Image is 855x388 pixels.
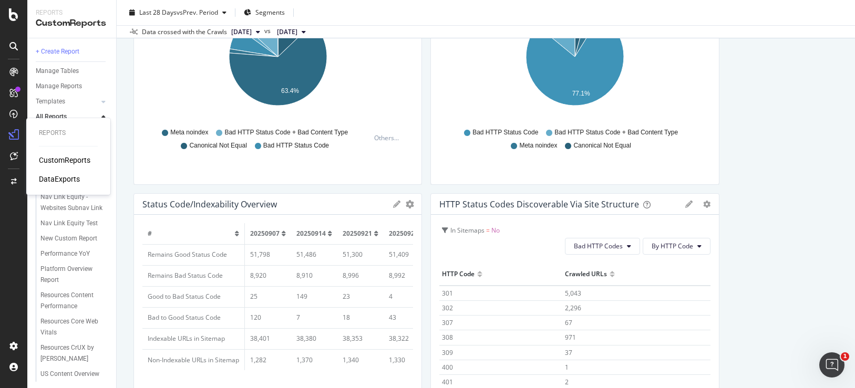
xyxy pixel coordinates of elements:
[40,248,90,259] div: Performance YoY
[40,248,109,259] a: Performance YoY
[40,192,103,214] div: Nav Link Equity - Websites Subnav Link
[142,286,245,307] td: Good to Bad Status Code
[264,26,273,36] span: vs
[281,87,299,95] text: 63.4%
[565,318,572,327] span: 67
[442,333,453,342] span: 308
[40,342,109,364] a: Resources CrUX by [PERSON_NAME]
[142,244,245,265] td: Remains Good Status Code
[389,229,418,238] span: 20250928
[40,192,109,214] a: Nav Link Equity - Websites Subnav Link
[384,328,430,349] td: 38,322
[296,229,326,238] span: 20250914
[572,90,590,97] text: 77.1%
[384,307,430,328] td: 43
[439,2,710,123] svg: A chart.
[337,307,384,328] td: 18
[142,27,227,37] div: Data crossed with the Crawls
[250,229,280,238] span: 20250907
[125,4,231,21] button: Last 28 DaysvsPrev. Period
[573,141,631,150] span: Canonical Not Equal
[491,226,500,235] span: No
[337,244,384,265] td: 51,300
[36,96,98,107] a: Templates
[40,316,109,338] a: Resources Core Web Vitals
[245,328,292,349] td: 38,401
[189,141,246,150] span: Canonical Not Equal
[374,133,404,142] div: Others...
[442,363,453,372] span: 400
[337,349,384,370] td: 1,340
[384,244,430,265] td: 51,409
[36,66,109,77] a: Manage Tables
[472,128,538,137] span: Bad HTTP Status Code
[40,233,109,244] a: New Custom Report
[36,81,82,92] div: Manage Reports
[240,4,289,21] button: Segments
[643,238,710,255] button: By HTTP Code
[142,349,245,370] td: Non-Indexable URLs in Sitemap
[40,290,109,312] a: Resources Content Performance
[40,218,109,229] a: Nav Link Equity Test
[291,349,337,370] td: 1,370
[39,174,80,184] a: DataExports
[36,111,98,122] a: All Reports
[384,265,430,286] td: 8,992
[337,328,384,349] td: 38,353
[142,265,245,286] td: Remains Bad Status Code
[39,129,98,138] div: Reports
[142,199,277,209] div: Status Code/Indexability Overview
[291,286,337,307] td: 149
[36,17,108,29] div: CustomReports
[40,264,109,286] a: Platform Overview Report
[442,318,453,327] span: 307
[36,81,109,92] a: Manage Reports
[337,265,384,286] td: 8,996
[39,155,90,165] a: CustomReports
[36,46,79,57] div: + Create Report
[245,307,292,328] td: 120
[40,218,98,229] div: Nav Link Equity Test
[139,8,177,17] span: Last 28 Days
[142,307,245,328] td: Bad to Good Status Code
[142,2,413,123] svg: A chart.
[442,266,475,282] div: HTTP Code
[565,333,576,342] span: 971
[450,226,485,235] span: In Sitemaps
[40,233,97,244] div: New Custom Report
[565,303,581,312] span: 2,296
[343,229,372,238] span: 20250921
[442,348,453,357] span: 309
[486,226,490,235] span: =
[177,8,218,17] span: vs Prev. Period
[148,229,152,238] span: #
[291,244,337,265] td: 51,486
[291,328,337,349] td: 38,380
[819,352,844,377] iframe: Intercom live chat
[40,264,100,286] div: Platform Overview Report
[40,290,102,312] div: Resources Content Performance
[519,141,557,150] span: Meta noindex
[442,303,453,312] span: 302
[703,201,710,208] div: gear
[565,348,572,357] span: 37
[841,352,849,361] span: 1
[170,128,208,137] span: Meta noindex
[337,286,384,307] td: 23
[273,26,310,38] button: [DATE]
[245,286,292,307] td: 25
[36,96,65,107] div: Templates
[224,128,348,137] span: Bad HTTP Status Code + Bad Content Type
[227,26,264,38] button: [DATE]
[40,316,100,338] div: Resources Core Web Vitals
[36,66,79,77] div: Manage Tables
[231,27,252,37] span: 2025 Oct. 5th
[40,342,102,364] div: Resources CrUX by Page
[245,244,292,265] td: 51,798
[439,199,639,209] div: HTTP status codes discoverable via Site structure
[263,141,329,150] span: Bad HTTP Status Code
